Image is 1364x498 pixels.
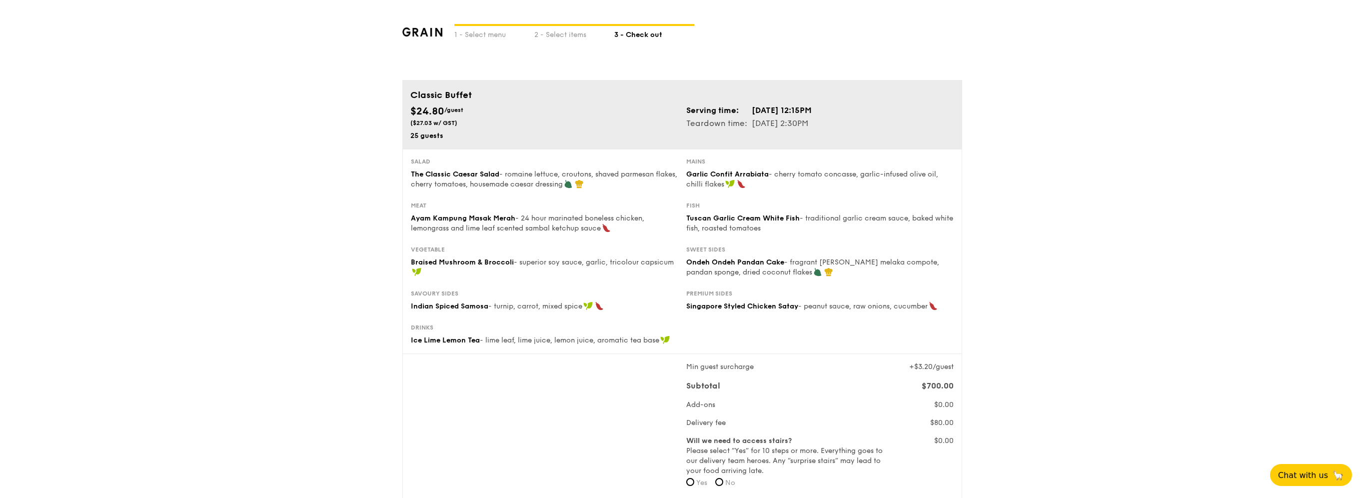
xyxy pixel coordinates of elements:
div: Sweet sides [686,245,954,253]
span: Ice Lime Lemon Tea [411,336,480,344]
span: Min guest surcharge [686,362,754,371]
div: 3 - Check out [614,26,694,40]
span: +$3.20/guest [909,362,954,371]
div: Premium sides [686,289,954,297]
span: $0.00 [934,436,954,445]
div: Salad [411,157,678,165]
span: - turnip, carrot, mixed spice [488,302,582,310]
span: - lime leaf, lime juice, lemon juice, aromatic tea base [480,336,659,344]
td: [DATE] 2:30PM [751,117,812,130]
span: $700.00 [922,381,954,390]
div: Meat [411,201,678,209]
span: - romaine lettuce, croutons, shaved parmesan flakes, cherry tomatoes, housemade caesar dressing [411,170,677,188]
img: icon-spicy.37a8142b.svg [602,223,611,232]
td: Teardown time: [686,117,751,130]
span: The Classic Caesar Salad [411,170,499,178]
label: Please select “Yes” for 10 steps or more. Everything goes to our delivery team heroes. Any “surpr... [686,436,885,476]
img: icon-vegetarian.fe4039eb.svg [564,179,573,188]
span: Tuscan Garlic Cream White Fish [686,214,800,222]
b: Will we need to access stairs? [686,436,792,445]
span: Indian Spiced Samosa [411,302,488,310]
div: Vegetable [411,245,678,253]
span: - cherry tomato concasse, garlic-infused olive oil, chilli flakes [686,170,938,188]
span: - 24 hour marinated boneless chicken, lemongrass and lime leaf scented sambal ketchup sauce [411,214,644,232]
span: Delivery fee [686,418,726,427]
input: No [715,478,723,486]
span: Add-ons [686,400,715,409]
img: icon-chef-hat.a58ddaea.svg [575,179,584,188]
span: $0.00 [934,400,954,409]
span: Singapore Styled Chicken Satay [686,302,798,310]
span: $80.00 [930,418,954,427]
div: Mains [686,157,954,165]
div: Classic Buffet [410,88,954,102]
span: Ayam Kampung Masak Merah [411,214,515,222]
span: /guest [444,106,463,113]
span: ($27.03 w/ GST) [410,119,457,126]
img: icon-vegan.f8ff3823.svg [583,301,593,310]
img: icon-vegan.f8ff3823.svg [725,179,735,188]
td: Serving time: [686,104,751,117]
img: icon-vegetarian.fe4039eb.svg [813,267,822,276]
img: icon-chef-hat.a58ddaea.svg [824,267,833,276]
span: $24.80 [410,105,444,117]
span: Chat with us [1278,470,1328,480]
button: Chat with us🦙 [1270,464,1352,486]
div: 1 - Select menu [454,26,534,40]
span: - superior soy sauce, garlic, tricolour capsicum [514,258,674,266]
span: 🦙 [1332,469,1344,481]
span: - fragrant [PERSON_NAME] melaka compote, pandan sponge, dried coconut flakes [686,258,939,276]
div: 25 guests [410,131,678,141]
img: icon-spicy.37a8142b.svg [595,301,604,310]
span: Ondeh Ondeh Pandan Cake [686,258,784,266]
input: Yes [686,478,694,486]
span: No [725,478,735,487]
img: icon-spicy.37a8142b.svg [929,301,938,310]
span: Yes [696,478,707,487]
div: Fish [686,201,954,209]
span: - peanut sauce, raw onions, cucumber [798,302,928,310]
span: Braised Mushroom & Broccoli [411,258,514,266]
div: Savoury sides [411,289,678,297]
div: Drinks [411,323,678,331]
img: grain-logotype.1cdc1e11.png [402,27,443,36]
span: Subtotal [686,381,720,390]
img: icon-vegan.f8ff3823.svg [660,335,670,344]
span: - traditional garlic cream sauce, baked white fish, roasted tomatoes [686,214,953,232]
td: [DATE] 12:15PM [751,104,812,117]
img: icon-spicy.37a8142b.svg [737,179,746,188]
img: icon-vegan.f8ff3823.svg [412,267,422,276]
div: 2 - Select items [534,26,614,40]
span: Garlic Confit Arrabiata [686,170,769,178]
